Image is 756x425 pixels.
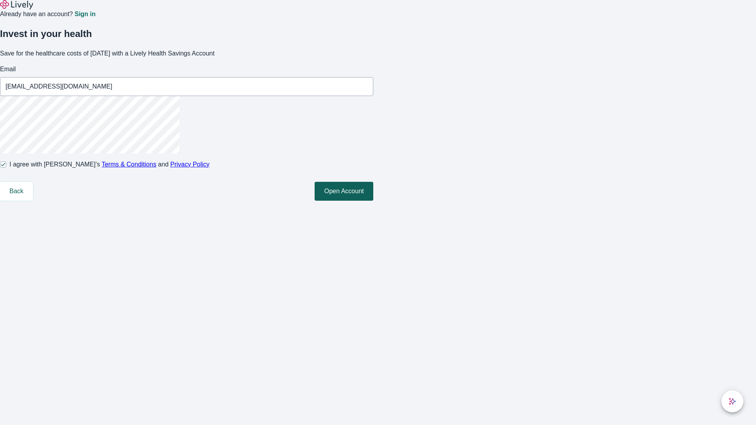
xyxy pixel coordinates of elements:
a: Terms & Conditions [102,161,156,168]
a: Sign in [74,11,95,17]
svg: Lively AI Assistant [728,397,736,405]
button: Open Account [315,182,373,201]
span: I agree with [PERSON_NAME]’s and [9,160,209,169]
button: chat [721,390,743,412]
a: Privacy Policy [170,161,210,168]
